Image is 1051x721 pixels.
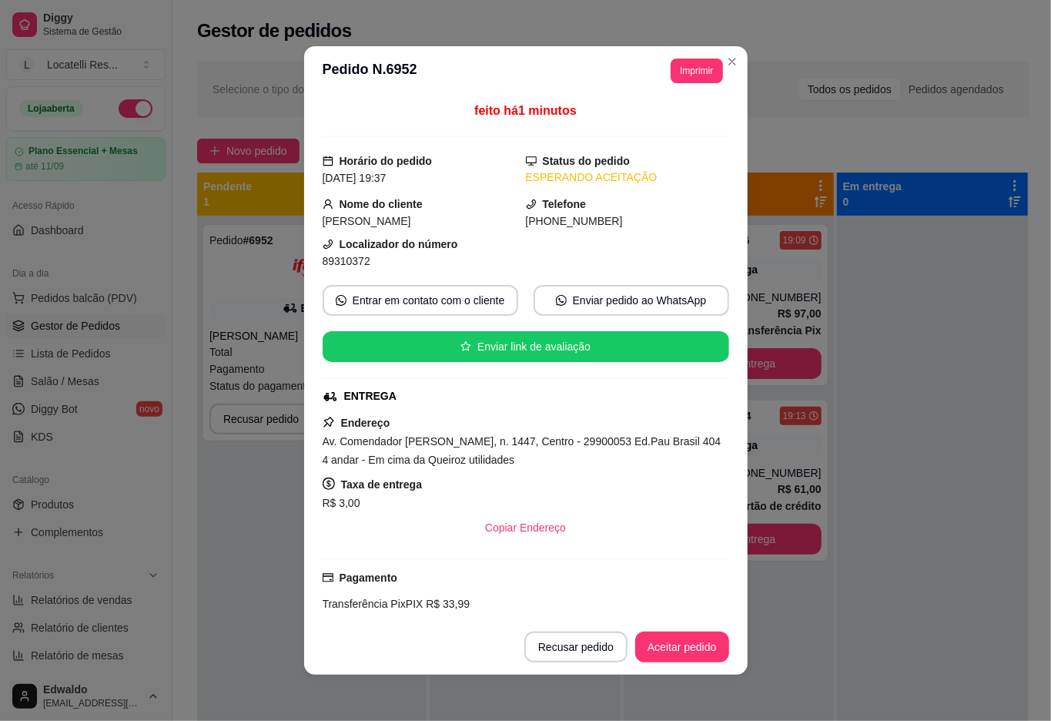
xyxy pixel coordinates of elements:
[524,632,628,662] button: Recusar pedido
[556,295,567,306] span: whats-app
[323,215,411,227] span: [PERSON_NAME]
[474,104,576,117] span: feito há 1 minutos
[323,416,335,428] span: pushpin
[323,331,729,362] button: starEnviar link de avaliação
[341,478,423,491] strong: Taxa de entrega
[526,215,623,227] span: [PHONE_NUMBER]
[323,59,417,83] h3: Pedido N. 6952
[323,612,425,629] span: Status do pagamento
[340,238,458,250] strong: Localizador do número
[635,632,729,662] button: Aceitar pedido
[323,478,335,490] span: dollar
[323,239,333,250] span: phone
[323,199,333,210] span: user
[340,198,423,210] strong: Nome do cliente
[323,435,721,466] span: Av. Comendador [PERSON_NAME], n. 1447, Centro - 29900053 Ed.Pau Brasil 404 4 andar - Em cima da Q...
[323,598,423,610] span: Transferência Pix PIX
[323,285,518,316] button: whats-appEntrar em contato com o cliente
[323,156,333,166] span: calendar
[344,388,397,404] div: ENTREGA
[323,497,360,509] span: R$ 3,00
[341,417,390,429] strong: Endereço
[473,512,578,543] button: Copiar Endereço
[340,155,433,167] strong: Horário do pedido
[671,59,722,83] button: Imprimir
[543,155,631,167] strong: Status do pedido
[460,341,471,352] span: star
[526,156,537,166] span: desktop
[323,572,333,583] span: credit-card
[336,295,346,306] span: whats-app
[323,172,387,184] span: [DATE] 19:37
[526,199,537,210] span: phone
[323,255,370,267] span: 89310372
[720,49,745,74] button: Close
[534,285,729,316] button: whats-appEnviar pedido ao WhatsApp
[526,169,729,186] div: ESPERANDO ACEITAÇÃO
[543,198,587,210] strong: Telefone
[423,598,470,610] span: R$ 33,99
[340,572,397,584] strong: Pagamento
